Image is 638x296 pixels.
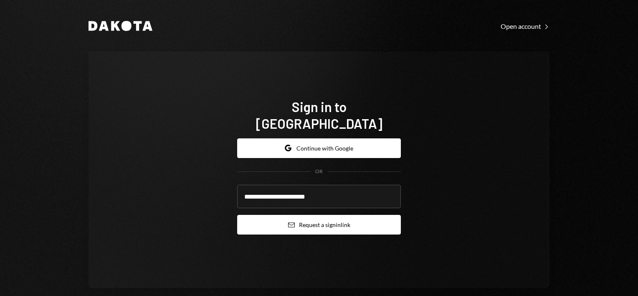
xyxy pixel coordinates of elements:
[237,138,401,158] button: Continue with Google
[237,98,401,132] h1: Sign in to [GEOGRAPHIC_DATA]
[315,168,323,175] div: OR
[501,21,549,31] a: Open account
[501,22,549,31] div: Open account
[384,191,394,202] keeper-lock: Open Keeper Popup
[237,215,401,235] button: Request a signinlink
